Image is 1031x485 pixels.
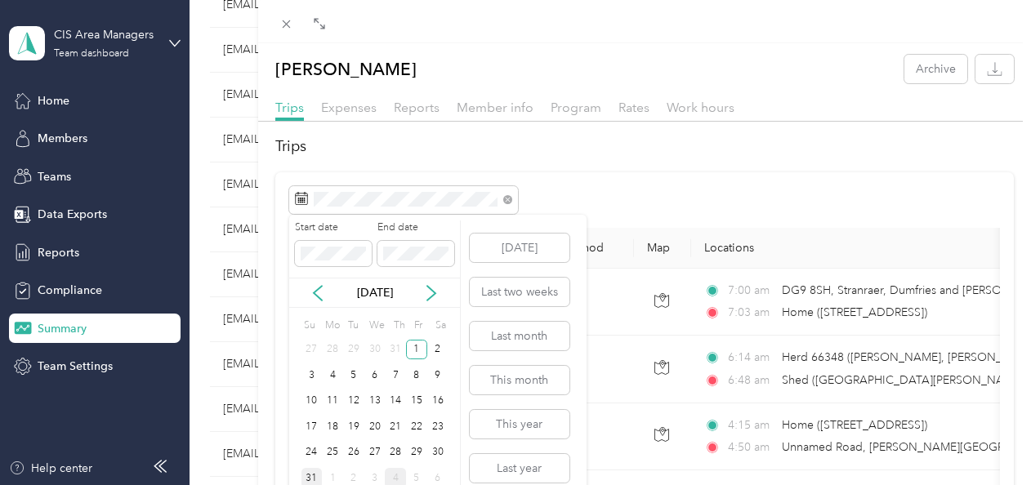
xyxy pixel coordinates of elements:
[301,443,323,463] div: 24
[322,443,343,463] div: 25
[940,394,1031,485] iframe: Everlance-gr Chat Button Frame
[782,305,927,319] span: Home ([STREET_ADDRESS])
[427,391,449,412] div: 16
[377,220,454,235] label: End date
[385,416,406,437] div: 21
[301,391,323,412] div: 10
[343,365,364,385] div: 5
[322,365,343,385] div: 4
[728,349,774,367] span: 6:14 am
[322,416,343,437] div: 18
[470,410,569,438] button: This year
[782,418,927,432] span: Home ([STREET_ADDRESS])
[343,391,364,412] div: 12
[364,443,386,463] div: 27
[406,391,427,412] div: 15
[728,372,774,389] span: 6:48 am
[470,322,569,350] button: Last month
[427,443,449,463] div: 30
[457,100,533,115] span: Member info
[667,100,734,115] span: Work hours
[275,136,1015,158] h2: Trips
[427,416,449,437] div: 23
[433,314,449,336] div: Sa
[322,391,343,412] div: 11
[551,100,601,115] span: Program
[470,234,569,262] button: [DATE]
[385,365,406,385] div: 7
[275,100,304,115] span: Trips
[301,416,323,437] div: 17
[301,314,317,336] div: Su
[427,365,449,385] div: 9
[728,282,774,300] span: 7:00 am
[343,416,364,437] div: 19
[322,314,340,336] div: Mo
[301,365,323,385] div: 3
[275,55,417,83] p: [PERSON_NAME]
[295,220,372,235] label: Start date
[394,100,440,115] span: Reports
[618,100,649,115] span: Rates
[364,391,386,412] div: 13
[364,365,386,385] div: 6
[728,304,774,322] span: 7:03 am
[406,443,427,463] div: 29
[406,416,427,437] div: 22
[391,314,406,336] div: Th
[364,340,386,360] div: 30
[385,391,406,412] div: 14
[346,314,361,336] div: Tu
[301,340,323,360] div: 27
[728,416,774,434] span: 4:15 am
[343,443,364,463] div: 26
[634,228,691,269] th: Map
[385,443,406,463] div: 28
[470,278,569,306] button: Last two weeks
[321,100,377,115] span: Expenses
[470,366,569,394] button: This month
[904,55,967,83] button: Archive
[406,340,427,360] div: 1
[343,340,364,360] div: 29
[470,454,569,483] button: Last year
[412,314,427,336] div: Fr
[367,314,386,336] div: We
[427,340,449,360] div: 2
[728,438,774,456] span: 4:50 am
[364,416,386,437] div: 20
[322,340,343,360] div: 28
[406,365,427,385] div: 8
[385,340,406,360] div: 31
[341,284,409,301] p: [DATE]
